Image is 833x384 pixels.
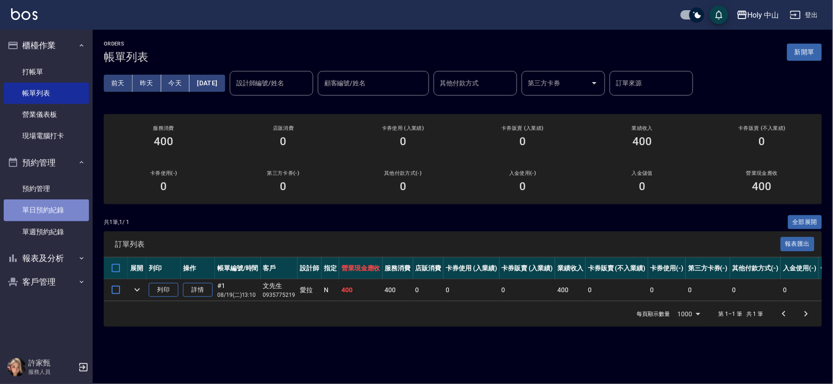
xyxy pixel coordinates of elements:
[733,6,783,25] button: Holy 中山
[759,135,765,148] h3: 0
[354,170,452,176] h2: 其他付款方式(-)
[4,270,89,294] button: 客戶管理
[4,33,89,58] button: 櫃檯作業
[263,291,296,299] p: 0935775219
[787,44,822,61] button: 新開單
[383,279,413,301] td: 400
[181,257,215,279] th: 操作
[4,246,89,270] button: 報表及分析
[781,257,819,279] th: 入金使用(-)
[713,125,811,131] h2: 卡券販賣 (不入業績)
[322,257,339,279] th: 指定
[781,237,815,251] button: 報表匯出
[115,125,212,131] h3: 服務消費
[474,125,571,131] h2: 卡券販賣 (入業績)
[499,257,555,279] th: 卡券販賣 (入業績)
[786,6,822,24] button: 登出
[217,291,259,299] p: 08/19 (二) 13:10
[413,279,444,301] td: 0
[339,279,383,301] td: 400
[4,178,89,199] a: 預約管理
[133,75,161,92] button: 昨天
[115,240,781,249] span: 訂單列表
[710,6,728,24] button: save
[519,135,526,148] h3: 0
[4,199,89,221] a: 單日預約紀錄
[4,151,89,175] button: 預約管理
[4,61,89,83] a: 打帳單
[11,8,38,20] img: Logo
[234,170,332,176] h2: 第三方卡券(-)
[648,257,686,279] th: 卡券使用(-)
[639,180,646,193] h3: 0
[261,257,298,279] th: 客戶
[4,104,89,125] a: 營業儀表板
[130,283,144,297] button: expand row
[400,180,406,193] h3: 0
[104,51,148,64] h3: 帳單列表
[474,170,571,176] h2: 入金使用(-)
[7,358,26,377] img: Person
[593,170,691,176] h2: 入金儲值
[28,368,76,376] p: 服務人員
[149,283,178,297] button: 列印
[519,180,526,193] h3: 0
[413,257,444,279] th: 店販消費
[354,125,452,131] h2: 卡券使用 (入業績)
[280,135,287,148] h3: 0
[104,218,129,226] p: 共 1 筆, 1 / 1
[637,310,670,318] p: 每頁顯示數量
[4,83,89,104] a: 帳單列表
[586,257,648,279] th: 卡券販賣 (不入業績)
[781,239,815,248] a: 報表匯出
[633,135,652,148] h3: 400
[730,257,781,279] th: 其他付款方式(-)
[648,279,686,301] td: 0
[115,170,212,176] h2: 卡券使用(-)
[234,125,332,131] h2: 店販消費
[586,279,648,301] td: 0
[263,281,296,291] div: 文先生
[593,125,691,131] h2: 業績收入
[752,180,772,193] h3: 400
[104,41,148,47] h2: ORDERS
[383,257,413,279] th: 服務消費
[215,257,261,279] th: 帳單編號/時間
[28,358,76,368] h5: 許家甄
[686,279,730,301] td: 0
[719,310,764,318] p: 第 1–1 筆 共 1 筆
[443,257,499,279] th: 卡券使用 (入業績)
[730,279,781,301] td: 0
[788,215,822,230] button: 全部展開
[104,75,133,92] button: 前天
[297,257,322,279] th: 設計師
[748,9,779,21] div: Holy 中山
[280,180,287,193] h3: 0
[189,75,225,92] button: [DATE]
[400,135,406,148] h3: 0
[215,279,261,301] td: #1
[4,221,89,243] a: 單週預約紀錄
[160,180,167,193] h3: 0
[297,279,322,301] td: 愛拉
[322,279,339,301] td: N
[686,257,730,279] th: 第三方卡券(-)
[183,283,213,297] a: 詳情
[674,301,704,326] div: 1000
[443,279,499,301] td: 0
[339,257,383,279] th: 營業現金應收
[146,257,181,279] th: 列印
[154,135,173,148] h3: 400
[161,75,190,92] button: 今天
[4,125,89,147] a: 現場電腦打卡
[555,257,586,279] th: 業績收入
[128,257,146,279] th: 展開
[781,279,819,301] td: 0
[587,76,602,90] button: Open
[787,47,822,56] a: 新開單
[713,170,811,176] h2: 營業現金應收
[555,279,586,301] td: 400
[499,279,555,301] td: 0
